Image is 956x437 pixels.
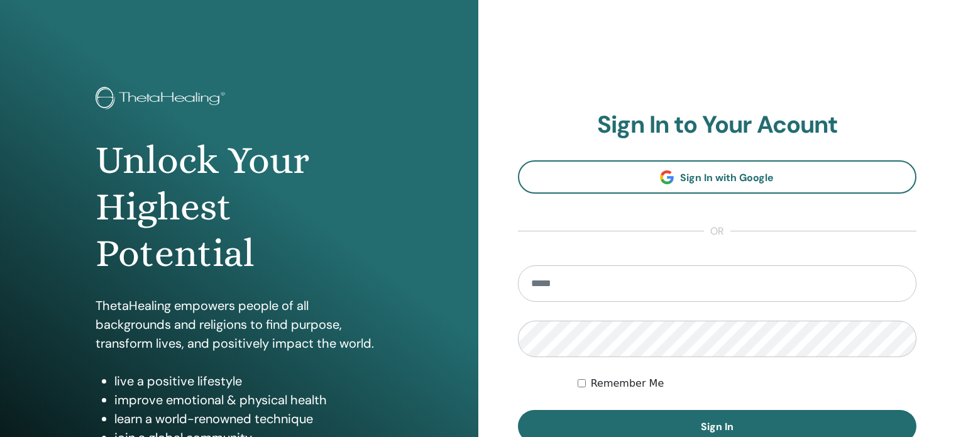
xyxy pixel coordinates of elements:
[578,376,916,391] div: Keep me authenticated indefinitely or until I manually logout
[518,160,917,194] a: Sign In with Google
[704,224,730,239] span: or
[518,111,917,140] h2: Sign In to Your Acount
[96,137,383,277] h1: Unlock Your Highest Potential
[701,420,733,433] span: Sign In
[680,171,774,184] span: Sign In with Google
[114,409,383,428] li: learn a world-renowned technique
[114,372,383,390] li: live a positive lifestyle
[114,390,383,409] li: improve emotional & physical health
[591,376,664,391] label: Remember Me
[96,296,383,353] p: ThetaHealing empowers people of all backgrounds and religions to find purpose, transform lives, a...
